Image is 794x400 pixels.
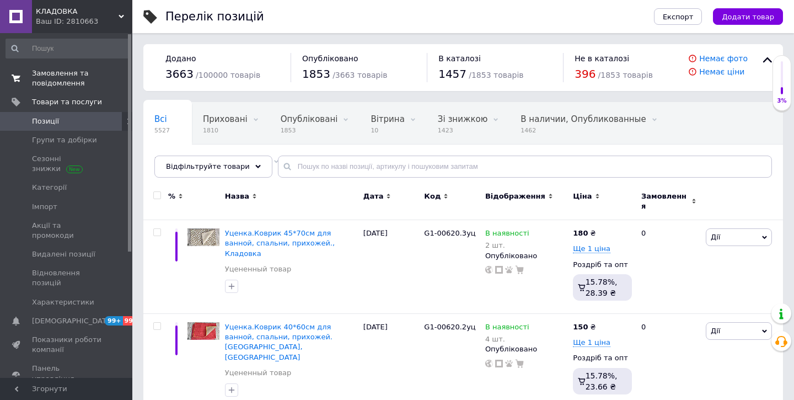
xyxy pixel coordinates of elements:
[573,229,588,237] b: 180
[225,368,292,378] a: Уцененный товар
[32,316,114,326] span: [DEMOGRAPHIC_DATA]
[424,229,475,237] span: G1-00620.3уц
[438,114,487,124] span: Зі знижкою
[573,322,595,332] div: ₴
[32,364,102,383] span: Панель управління
[302,54,358,63] span: Опубліковано
[711,327,720,335] span: Дії
[573,228,595,238] div: ₴
[225,191,249,201] span: Назва
[154,156,268,166] span: Нет в наличии, Опублик...
[485,323,529,334] span: В наявності
[36,7,119,17] span: КЛАДОВКА
[371,126,404,135] span: 10
[32,335,102,355] span: Показники роботи компанії
[575,54,629,63] span: Не в каталозі
[32,183,67,193] span: Категорії
[143,145,290,186] div: Нет в наличии, Опубликованные
[635,220,703,314] div: 0
[573,353,632,363] div: Роздріб та опт
[32,135,97,145] span: Групи та добірки
[278,156,772,178] input: Пошук по назві позиції, артикулу і пошуковим запитам
[166,162,250,170] span: Відфільтруйте товари
[699,67,744,76] a: Немає ціни
[165,67,194,81] span: 3663
[6,39,130,58] input: Пошук
[711,233,720,241] span: Дії
[105,316,123,326] span: 99+
[196,71,260,79] span: / 100000 товарів
[154,114,167,124] span: Всі
[36,17,132,26] div: Ваш ID: 2810663
[438,54,481,63] span: В каталозі
[485,335,529,343] div: 4 шт.
[485,251,567,261] div: Опубліковано
[424,191,441,201] span: Код
[32,297,94,307] span: Характеристики
[641,191,689,211] span: Замовлення
[485,191,545,201] span: Відображення
[469,71,523,79] span: / 1853 товарів
[165,54,196,63] span: Додано
[203,126,248,135] span: 1810
[713,8,783,25] button: Додати товар
[168,191,175,201] span: %
[573,323,588,331] b: 150
[573,244,610,253] span: Ще 1 ціна
[361,220,422,314] div: [DATE]
[699,54,748,63] a: Немає фото
[722,13,774,21] span: Додати товар
[281,126,338,135] span: 1853
[586,371,618,391] span: 15.78%, 23.66 ₴
[32,97,102,107] span: Товари та послуги
[281,114,338,124] span: Опубліковані
[598,71,653,79] span: / 1853 товарів
[586,278,618,297] span: 15.78%, 28.39 ₴
[521,126,646,135] span: 1462
[32,116,59,126] span: Позиції
[165,11,264,23] div: Перелік позицій
[485,229,529,241] span: В наявності
[371,114,404,124] span: Вітрина
[575,67,595,81] span: 396
[32,68,102,88] span: Замовлення та повідомлення
[424,323,475,331] span: G1-00620.2уц
[203,114,248,124] span: Приховані
[187,228,219,246] img: Уценка.Коврик 45*70см для ванной, спальни, прихожей., Кладовка
[154,126,170,135] span: 5527
[485,241,529,249] div: 2 шт.
[663,13,694,21] span: Експорт
[332,71,387,79] span: / 3663 товарів
[32,249,95,259] span: Видалені позиції
[573,260,632,270] div: Роздріб та опт
[225,229,335,257] a: Уценка.Коврик 45*70см для ванной, спальни, прихожей., Кладовка
[573,338,610,347] span: Ще 1 ціна
[438,126,487,135] span: 1423
[32,268,102,288] span: Відновлення позицій
[32,154,102,174] span: Сезонні знижки
[302,67,330,81] span: 1853
[225,323,332,361] a: Уценка.Коврик 40*60см для ванной, спальни, прихожей. [GEOGRAPHIC_DATA], [GEOGRAPHIC_DATA]
[123,316,141,326] span: 99+
[773,97,791,105] div: 3%
[485,344,567,354] div: Опубліковано
[32,202,57,212] span: Імпорт
[187,322,219,340] img: Уценка.Коврик 40*60см для ванной, спальни, прихожей. Коралл, Кладовка
[32,221,102,241] span: Акції та промокоди
[654,8,702,25] button: Експорт
[521,114,646,124] span: В наличии, Опубликованные
[363,191,384,201] span: Дата
[573,191,592,201] span: Ціна
[225,264,292,274] a: Уцененный товар
[438,67,466,81] span: 1457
